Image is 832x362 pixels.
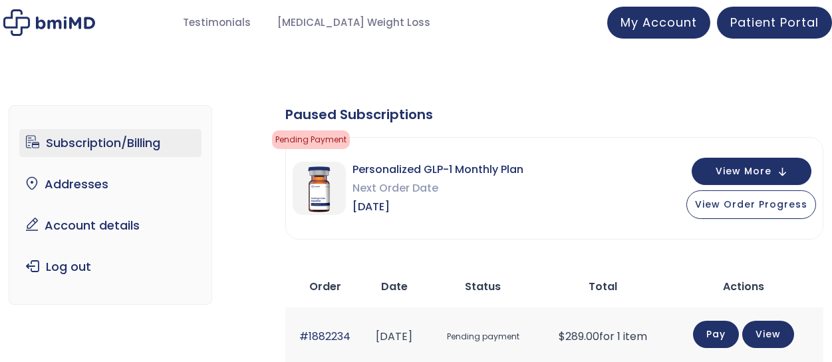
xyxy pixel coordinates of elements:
a: Account details [19,212,202,240]
span: Status [465,279,501,294]
span: Patient Portal [730,14,819,31]
span: [DATE] [352,198,523,216]
a: [MEDICAL_DATA] Weight Loss [264,10,444,36]
span: $ [559,329,565,344]
a: Addresses [19,170,202,198]
a: View [742,321,794,348]
span: View Order Progress [695,198,807,211]
nav: Account pages [9,105,212,305]
span: 289.00 [559,329,599,344]
span: Pending payment [431,325,535,349]
span: My Account [621,14,697,31]
span: Next Order Date [352,179,523,198]
a: Testimonials [170,10,264,36]
a: Pay [693,321,739,348]
span: Actions [723,279,764,294]
span: View More [716,167,771,176]
span: Order [309,279,341,294]
img: My account [3,9,95,36]
button: View More [692,158,811,185]
span: Pending Payment [272,130,350,149]
a: #1882234 [299,329,350,344]
button: View Order Progress [686,190,816,219]
div: Paused Subscriptions [285,105,823,124]
span: Personalized GLP-1 Monthly Plan [352,160,523,179]
a: My Account [607,7,710,39]
span: Total [589,279,617,294]
span: Date [381,279,408,294]
a: Patient Portal [717,7,832,39]
span: Testimonials [183,15,251,31]
span: [MEDICAL_DATA] Weight Loss [277,15,430,31]
a: Log out [19,253,202,281]
time: [DATE] [376,329,412,344]
a: Subscription/Billing [19,129,202,157]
